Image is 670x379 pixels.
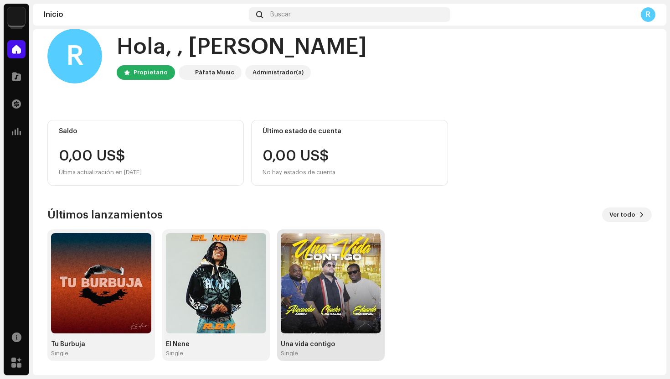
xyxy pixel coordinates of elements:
[166,233,266,333] img: 6fb0a0f7-6654-4522-999e-b9007e2f4993
[7,7,26,26] img: 594a6a2b-402e-48c3-9023-4c54ecc2b95b
[51,341,151,348] div: Tu Burbuja
[59,167,232,178] div: Última actualización en [DATE]
[281,350,298,357] div: Single
[59,128,232,135] div: Saldo
[195,67,234,78] div: Páfata Music
[263,128,436,135] div: Último estado de cuenta
[47,29,102,83] div: R
[641,7,655,22] div: R
[602,208,652,222] button: Ver todo
[263,167,335,178] div: No hay estados de cuenta
[281,341,381,348] div: Una vida contigo
[166,350,183,357] div: Single
[51,233,151,333] img: 36306627-a5a0-472f-a371-126921b1d8ec
[180,67,191,78] img: 594a6a2b-402e-48c3-9023-4c54ecc2b95b
[44,11,245,18] div: Inicio
[281,233,381,333] img: 1267cd42-daf1-46b1-b603-198819b646e3
[134,67,168,78] div: Propietario
[166,341,266,348] div: El Nene
[609,206,635,224] span: Ver todo
[47,120,244,186] re-o-card-value: Saldo
[47,208,163,222] h3: Últimos lanzamientos
[51,350,68,357] div: Single
[251,120,448,186] re-o-card-value: Último estado de cuenta
[253,67,304,78] div: Administrador(a)
[117,32,367,62] div: Hola, , [PERSON_NAME]
[270,11,291,18] span: Buscar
